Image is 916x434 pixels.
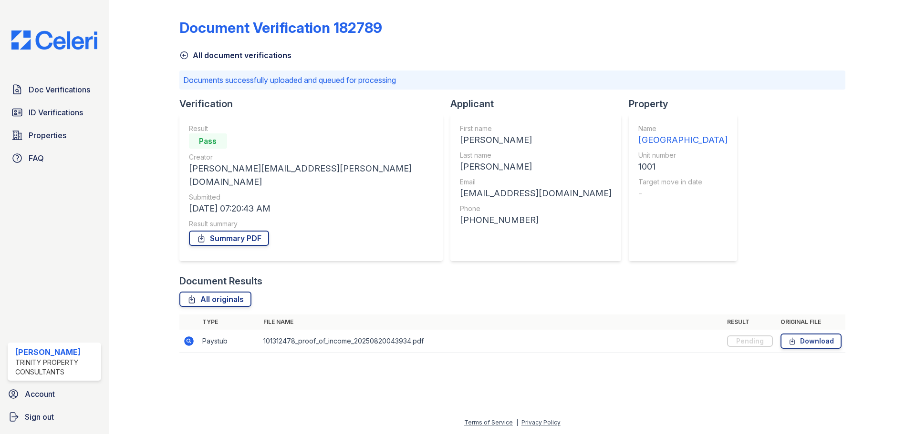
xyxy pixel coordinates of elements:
[638,177,728,187] div: Target move in date
[198,330,260,353] td: Paystub
[15,358,97,377] div: Trinity Property Consultants
[179,19,382,36] div: Document Verification 182789
[460,124,612,133] div: First name
[25,411,54,423] span: Sign out
[189,133,227,149] div: Pass
[179,50,291,61] a: All document verifications
[189,231,269,246] a: Summary PDF
[8,80,101,99] a: Doc Verifications
[179,97,450,111] div: Verification
[723,314,777,330] th: Result
[29,152,44,164] span: FAQ
[460,133,612,147] div: [PERSON_NAME]
[260,330,723,353] td: 101312478_proof_of_income_20250820043934.pdf
[460,204,612,213] div: Phone
[638,124,728,133] div: Name
[460,213,612,227] div: [PHONE_NUMBER]
[638,151,728,160] div: Unit number
[629,97,745,111] div: Property
[460,160,612,173] div: [PERSON_NAME]
[464,419,513,426] a: Terms of Service
[8,126,101,145] a: Properties
[450,97,629,111] div: Applicant
[638,133,728,147] div: [GEOGRAPHIC_DATA]
[15,346,97,358] div: [PERSON_NAME]
[638,124,728,147] a: Name [GEOGRAPHIC_DATA]
[727,335,773,347] div: Pending
[189,192,433,202] div: Submitted
[777,314,845,330] th: Original file
[29,107,83,118] span: ID Verifications
[8,149,101,168] a: FAQ
[516,419,518,426] div: |
[260,314,723,330] th: File name
[29,84,90,95] span: Doc Verifications
[4,384,105,404] a: Account
[4,407,105,426] a: Sign out
[638,187,728,200] div: -
[638,160,728,173] div: 1001
[198,314,260,330] th: Type
[189,219,433,229] div: Result summary
[460,177,612,187] div: Email
[460,151,612,160] div: Last name
[189,124,433,133] div: Result
[183,74,842,86] p: Documents successfully uploaded and queued for processing
[4,30,105,50] img: CE_Logo_Blue-a8612792a0a2168367f1c8372b55b34899dd931a85d93a1a3d3e32e68fde9ad4.png
[189,152,433,162] div: Creator
[521,419,561,426] a: Privacy Policy
[25,388,55,400] span: Account
[179,274,262,288] div: Document Results
[8,103,101,122] a: ID Verifications
[781,333,842,349] a: Download
[460,187,612,200] div: [EMAIL_ADDRESS][DOMAIN_NAME]
[29,130,66,141] span: Properties
[189,162,433,189] div: [PERSON_NAME][EMAIL_ADDRESS][PERSON_NAME][DOMAIN_NAME]
[179,292,251,307] a: All originals
[189,202,433,215] div: [DATE] 07:20:43 AM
